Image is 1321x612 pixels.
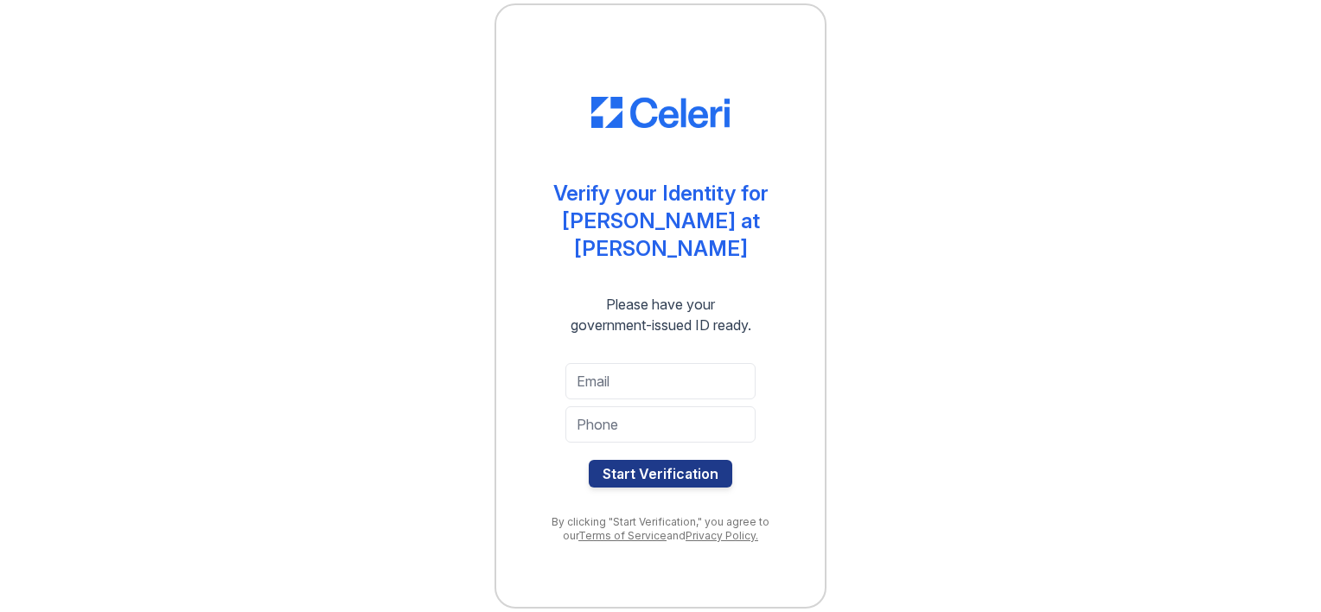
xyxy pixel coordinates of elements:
[565,406,756,443] input: Phone
[539,294,782,335] div: Please have your government-issued ID ready.
[578,529,667,542] a: Terms of Service
[686,529,758,542] a: Privacy Policy.
[531,180,790,263] div: Verify your Identity for [PERSON_NAME] at [PERSON_NAME]
[591,97,730,128] img: CE_Logo_Blue-a8612792a0a2168367f1c8372b55b34899dd931a85d93a1a3d3e32e68fde9ad4.png
[589,460,732,488] button: Start Verification
[531,515,790,543] div: By clicking "Start Verification," you agree to our and
[565,363,756,399] input: Email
